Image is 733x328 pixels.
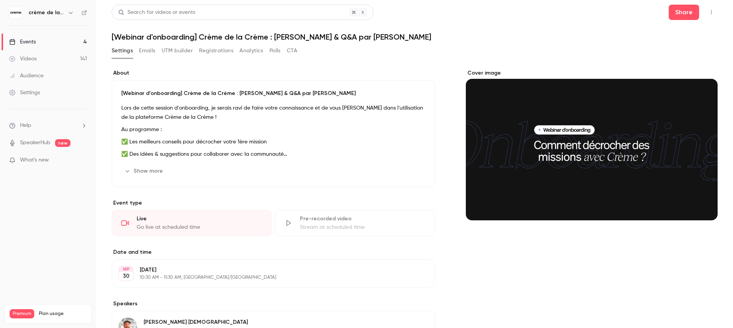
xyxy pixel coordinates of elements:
button: Show more [121,165,167,177]
div: Go live at scheduled time [137,223,262,231]
button: Share [669,5,699,20]
div: Pre-recorded video [300,215,425,223]
button: Settings [112,45,133,57]
div: Settings [9,89,40,97]
label: Cover image [466,69,718,77]
label: About [112,69,435,77]
h1: [Webinar d'onboarding] Crème de la Crème : [PERSON_NAME] & Q&A par [PERSON_NAME] [112,32,718,42]
iframe: Noticeable Trigger [78,157,87,164]
p: ✅ Les meilleurs conseils pour décrocher votre 1ère mission [121,137,425,147]
span: Premium [10,309,34,318]
button: Registrations [199,45,233,57]
div: Videos [9,55,37,63]
button: Analytics [239,45,263,57]
div: Events [9,38,36,46]
p: ✅ Des idées & suggestions pour collaborer avec la communauté [121,150,425,159]
div: Audience [9,72,44,80]
p: [DATE] [140,266,394,274]
div: Pre-recorded videoStream at scheduled time [275,210,435,236]
section: Cover image [466,69,718,220]
div: Stream at scheduled time [300,223,425,231]
div: SEP [119,266,133,272]
p: Event type [112,199,435,207]
h6: crème de la crème [28,9,65,17]
span: What's new [20,156,49,164]
p: 30 [123,272,129,280]
label: Date and time [112,248,435,256]
label: Speakers [112,300,435,308]
div: Search for videos or events [118,8,195,17]
p: 10:30 AM - 11:30 AM, [GEOGRAPHIC_DATA]/[GEOGRAPHIC_DATA] [140,275,394,281]
p: Lors de cette session d'onboarding, je serais ravi de faire votre connaissance et de vous [PERSON... [121,103,425,122]
img: crème de la crème [10,7,22,19]
button: CTA [287,45,297,57]
button: Polls [269,45,281,57]
p: [PERSON_NAME] [DEMOGRAPHIC_DATA] [144,318,385,326]
a: SpeakerHub [20,139,50,147]
span: Plan usage [39,311,87,317]
div: Live [137,215,262,223]
p: [Webinar d'onboarding] Crème de la Crème : [PERSON_NAME] & Q&A par [PERSON_NAME] [121,90,425,97]
div: LiveGo live at scheduled time [112,210,272,236]
button: UTM builder [162,45,193,57]
button: Emails [139,45,155,57]
span: Help [20,122,31,130]
span: new [55,139,70,147]
p: Au programme : [121,125,425,134]
li: help-dropdown-opener [9,122,87,130]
